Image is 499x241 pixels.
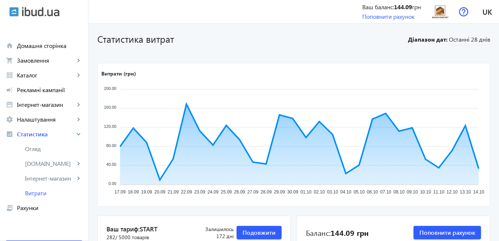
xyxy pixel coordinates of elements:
[207,190,219,195] tspan: 24.09
[340,190,351,195] tspan: 04.10
[101,70,136,77] text: Витрати (грн)
[432,3,449,20] img: 5e7ddb785ed005587-abstract-house-and-wood.png
[6,42,13,49] mat-icon: home
[106,143,116,148] tspan: 80.00
[6,86,13,94] mat-icon: campaign
[407,190,418,195] tspan: 09.10
[433,190,444,195] tspan: 11.10
[6,116,13,123] mat-icon: settings
[447,190,458,195] tspan: 12.10
[459,7,468,17] img: help.svg
[306,227,369,238] div: Баланс:
[353,190,364,195] tspan: 05.10
[413,226,481,239] button: Поповнити рахунок
[274,190,285,195] tspan: 29.09
[237,226,282,239] button: Подовжити
[394,190,405,195] tspan: 08.10
[115,234,149,241] span: / 5000 товарів
[107,225,190,234] span: Ваш тариф:
[420,190,431,195] tspan: 10.10
[75,130,82,138] mat-icon: keyboard_arrow_right
[247,190,258,195] tspan: 27.09
[314,190,325,195] tspan: 02.10
[407,35,447,43] b: Діапазон дат:
[287,190,298,195] tspan: 30.09
[362,3,421,11] div: Ваш баланс: грн
[104,86,116,91] tspan: 200.00
[75,71,82,79] mat-icon: keyboard_arrow_right
[181,190,192,195] tspan: 22.09
[25,145,82,153] span: Огляд
[362,13,415,20] a: Поповнити рахунок
[460,190,471,195] tspan: 13.10
[327,190,338,195] tspan: 03.10
[9,7,19,17] img: ibud.svg
[473,190,484,195] tspan: 14.10
[97,32,404,45] h1: Статистика витрат
[22,7,59,17] img: ibud_text.svg
[107,234,149,241] span: 282
[419,228,475,237] span: Поповнити рахунок
[128,190,139,195] tspan: 18.09
[115,190,126,195] tspan: 17.09
[141,190,152,195] tspan: 19.09
[17,71,75,79] span: Каталог
[75,116,82,123] mat-icon: keyboard_arrow_right
[234,190,245,195] tspan: 26.09
[154,190,165,195] tspan: 20.09
[221,190,232,195] tspan: 25.09
[190,226,234,233] span: Залишилось
[75,175,82,182] mat-icon: keyboard_arrow_right
[17,86,82,94] span: Рекламні кампанії
[261,190,272,195] tspan: 28.09
[25,160,75,167] span: [DOMAIN_NAME]
[482,7,492,16] span: uk
[17,57,75,64] span: Замовлення
[75,101,82,108] mat-icon: keyboard_arrow_right
[190,226,234,240] div: 172 дні
[367,190,378,195] tspan: 06.10
[75,160,82,167] mat-icon: keyboard_arrow_right
[104,105,116,110] tspan: 160.00
[168,190,179,195] tspan: 21.09
[140,225,157,233] span: Start
[25,175,75,182] span: Інтернет-магазин
[17,42,82,49] span: Домашня сторінка
[17,130,75,138] span: Статистика
[17,204,82,212] span: Рахунки
[75,57,82,64] mat-icon: keyboard_arrow_right
[6,204,13,212] mat-icon: receipt_long
[17,116,75,123] span: Налаштування
[6,101,13,108] mat-icon: storefront
[380,190,391,195] tspan: 07.10
[6,130,13,138] mat-icon: analytics
[394,3,412,11] b: 144.09
[449,35,490,45] span: Останні 28 днів
[242,228,276,237] span: Подовжити
[194,190,205,195] tspan: 23.09
[331,227,369,238] b: 144.09 грн
[300,190,311,195] tspan: 01.10
[17,101,75,108] span: Інтернет-магазин
[104,124,116,129] tspan: 120.00
[6,71,13,79] mat-icon: grid_view
[6,57,13,64] mat-icon: shopping_cart
[106,163,116,167] tspan: 40.00
[108,181,116,186] tspan: 0.00
[25,189,82,197] span: Витрати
